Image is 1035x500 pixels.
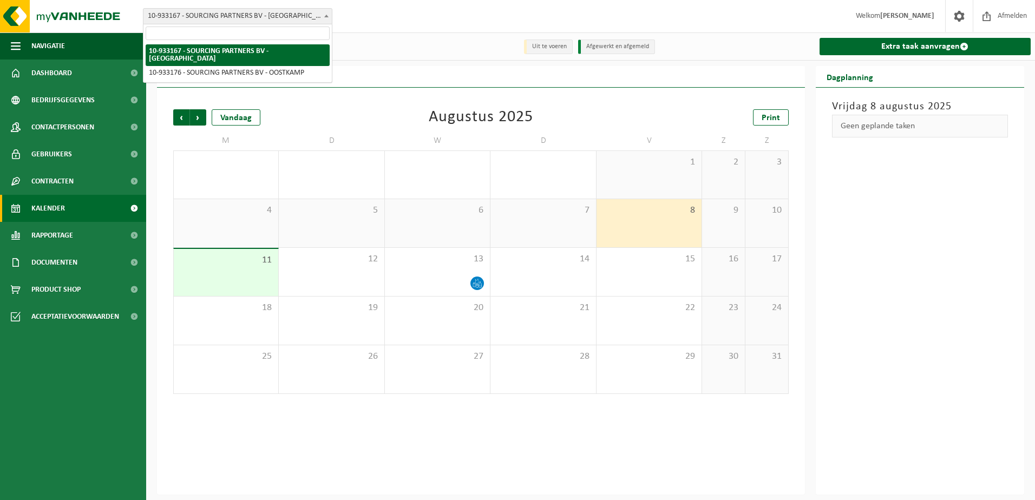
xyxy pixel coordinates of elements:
span: 19 [284,302,378,314]
strong: [PERSON_NAME] [880,12,934,20]
span: 3 [751,156,783,168]
td: V [597,131,702,150]
span: 26 [284,351,378,363]
span: 13 [390,253,484,265]
span: 22 [602,302,696,314]
span: Navigatie [31,32,65,60]
li: Uit te voeren [524,40,573,54]
td: D [490,131,596,150]
span: 8 [602,205,696,216]
span: 4 [179,205,273,216]
span: 17 [751,253,783,265]
a: Extra taak aanvragen [820,38,1031,55]
span: 18 [179,302,273,314]
span: Bedrijfsgegevens [31,87,95,114]
h2: Dagplanning [816,66,884,87]
span: 31 [496,156,590,168]
span: 2 [708,156,739,168]
span: Acceptatievoorwaarden [31,303,119,330]
td: Z [745,131,789,150]
div: Vandaag [212,109,260,126]
span: 27 [390,351,484,363]
span: Kalender [31,195,65,222]
span: 30 [708,351,739,363]
span: 10-933167 - SOURCING PARTNERS BV - SINT-MARTENS-LATEM [143,9,332,24]
span: Volgende [190,109,206,126]
h3: Vrijdag 8 augustus 2025 [832,98,1008,115]
span: 16 [708,253,739,265]
span: 1 [602,156,696,168]
li: 10-933167 - SOURCING PARTNERS BV - [GEOGRAPHIC_DATA] [146,44,330,66]
span: 15 [602,253,696,265]
span: Contracten [31,168,74,195]
span: Product Shop [31,276,81,303]
span: Print [762,114,780,122]
span: 11 [179,254,273,266]
span: 5 [284,205,378,216]
span: Vorige [173,109,189,126]
span: 30 [390,156,484,168]
span: Rapportage [31,222,73,249]
span: 6 [390,205,484,216]
span: 25 [179,351,273,363]
span: 23 [708,302,739,314]
td: Z [702,131,745,150]
span: Contactpersonen [31,114,94,141]
td: M [173,131,279,150]
span: Documenten [31,249,77,276]
span: 9 [708,205,739,216]
span: 14 [496,253,590,265]
li: 10-933176 - SOURCING PARTNERS BV - OOSTKAMP [146,66,330,80]
span: Dashboard [31,60,72,87]
span: 21 [496,302,590,314]
div: Augustus 2025 [429,109,533,126]
span: 28 [179,156,273,168]
span: 24 [751,302,783,314]
li: Afgewerkt en afgemeld [578,40,655,54]
span: 31 [751,351,783,363]
td: W [385,131,490,150]
span: 29 [284,156,378,168]
span: 12 [284,253,378,265]
div: Geen geplande taken [832,115,1008,137]
span: 28 [496,351,590,363]
span: 10-933167 - SOURCING PARTNERS BV - SINT-MARTENS-LATEM [143,8,332,24]
span: 10 [751,205,783,216]
span: 7 [496,205,590,216]
span: 29 [602,351,696,363]
a: Print [753,109,789,126]
span: Gebruikers [31,141,72,168]
td: D [279,131,384,150]
span: 20 [390,302,484,314]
